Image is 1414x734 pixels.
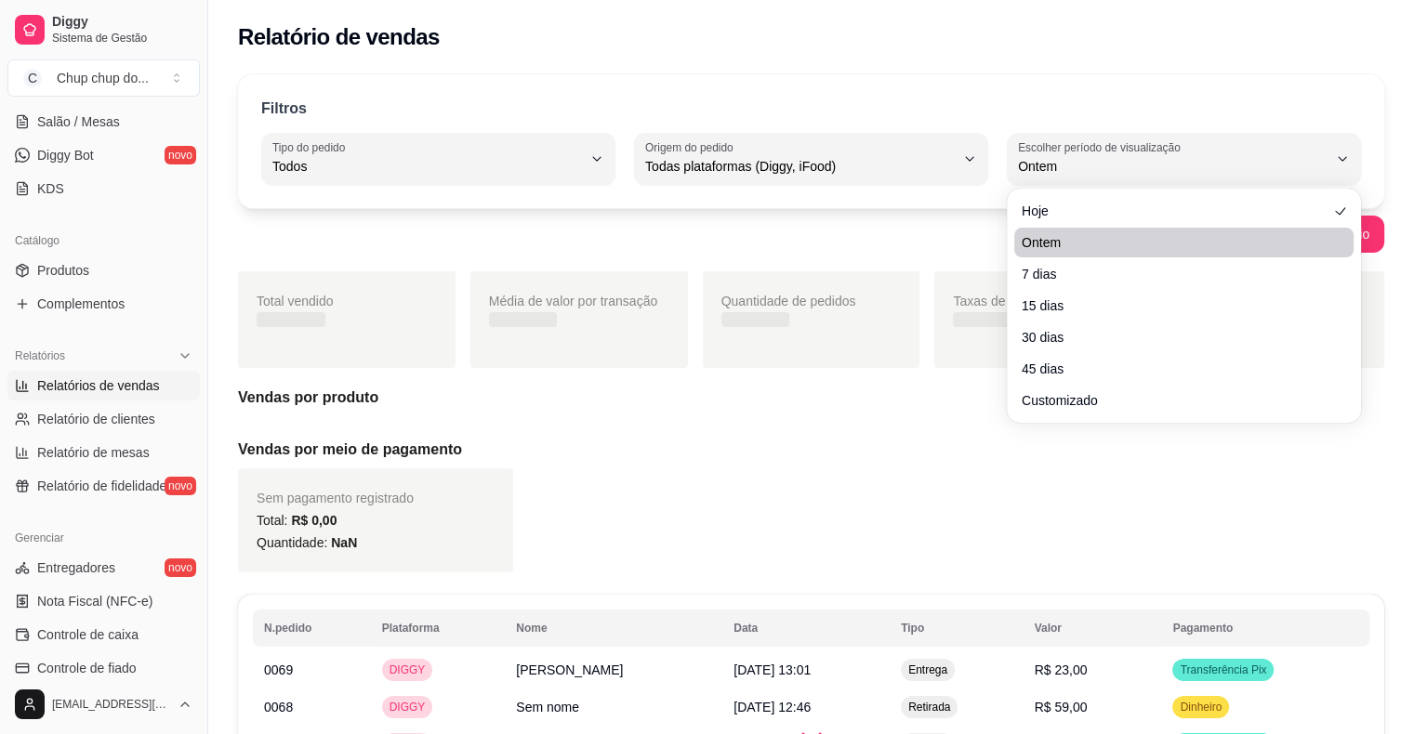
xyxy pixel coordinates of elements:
[645,157,955,176] span: Todas plataformas (Diggy, iFood)
[7,523,200,553] div: Gerenciar
[52,31,192,46] span: Sistema de Gestão
[489,294,657,308] span: Média de valor por transação
[52,14,192,31] span: Diggy
[257,294,334,308] span: Total vendido
[37,625,139,644] span: Controle de caixa
[7,226,200,256] div: Catálogo
[257,491,414,505] span: Sem pagamento registrado
[37,179,64,198] span: KDS
[37,146,94,164] span: Diggy Bot
[7,59,200,97] button: Select a team
[37,558,115,577] span: Entregadores
[37,659,137,677] span: Controle de fiado
[23,69,42,87] span: C
[37,112,120,131] span: Salão / Mesas
[257,535,357,550] span: Quantidade:
[37,410,155,428] span: Relatório de clientes
[15,348,65,363] span: Relatórios
[37,477,166,495] span: Relatório de fidelidade
[291,513,337,528] span: R$ 0,00
[1022,360,1328,378] span: 45 dias
[1022,391,1328,410] span: Customizado
[272,139,351,155] label: Tipo do pedido
[1022,233,1328,252] span: Ontem
[37,376,160,395] span: Relatórios de vendas
[272,157,582,176] span: Todos
[721,294,856,308] span: Quantidade de pedidos
[37,592,152,610] span: Nota Fiscal (NFC-e)
[238,439,1384,461] h5: Vendas por meio de pagamento
[261,98,307,120] p: Filtros
[1022,202,1328,220] span: Hoje
[331,535,357,550] span: NaN
[238,22,440,52] h2: Relatório de vendas
[37,295,125,313] span: Complementos
[1022,296,1328,315] span: 15 dias
[257,513,337,528] span: Total:
[37,443,150,462] span: Relatório de mesas
[1022,265,1328,283] span: 7 dias
[37,261,89,280] span: Produtos
[57,69,149,87] div: Chup chup do ...
[953,294,1052,308] span: Taxas de entrega
[52,697,170,712] span: [EMAIL_ADDRESS][DOMAIN_NAME]
[1018,157,1328,176] span: Ontem
[238,387,1384,409] h5: Vendas por produto
[1018,139,1186,155] label: Escolher período de visualização
[645,139,739,155] label: Origem do pedido
[1022,328,1328,347] span: 30 dias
